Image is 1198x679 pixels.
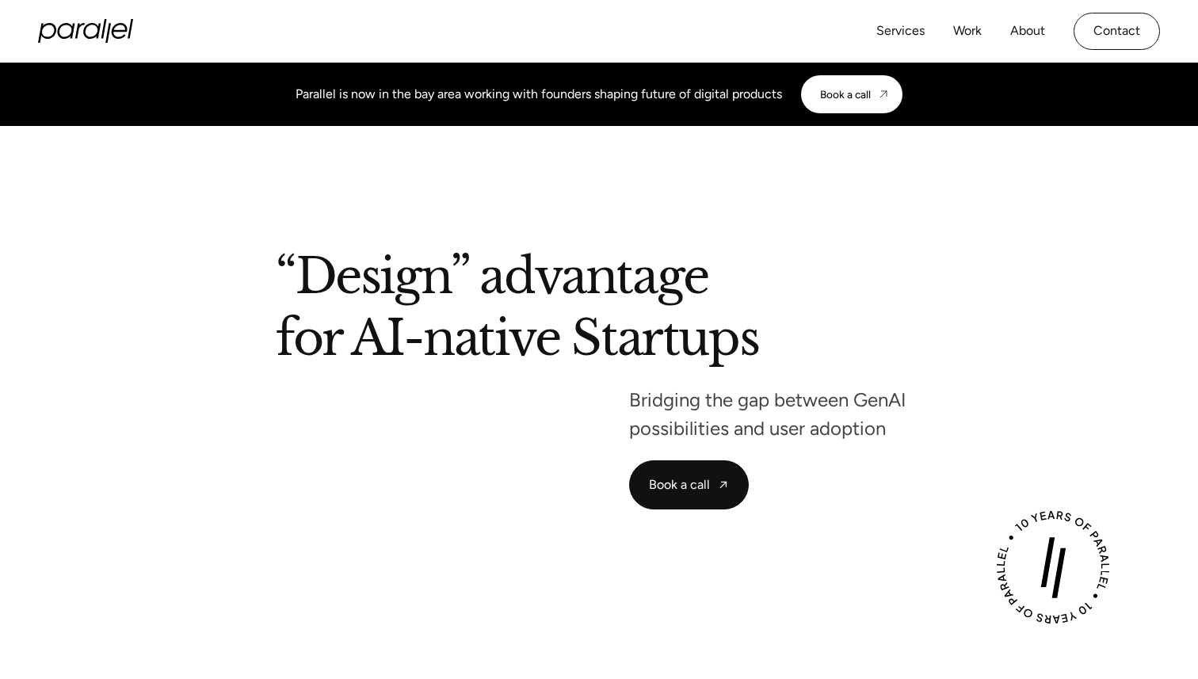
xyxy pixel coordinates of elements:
div: Parallel is now in the bay area working with founders shaping future of digital products [296,85,782,104]
div: Book a call [820,88,871,101]
p: Bridging the gap between GenAI possibilities and user adoption [629,393,986,435]
a: Work [953,20,982,43]
img: CTA arrow image [877,88,890,101]
a: Book a call [801,75,902,113]
a: About [1010,20,1045,43]
a: home [38,19,133,43]
a: Services [876,20,925,43]
h1: “Design” advantage for AI-native Startups [276,253,986,368]
a: Contact [1074,13,1160,50]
